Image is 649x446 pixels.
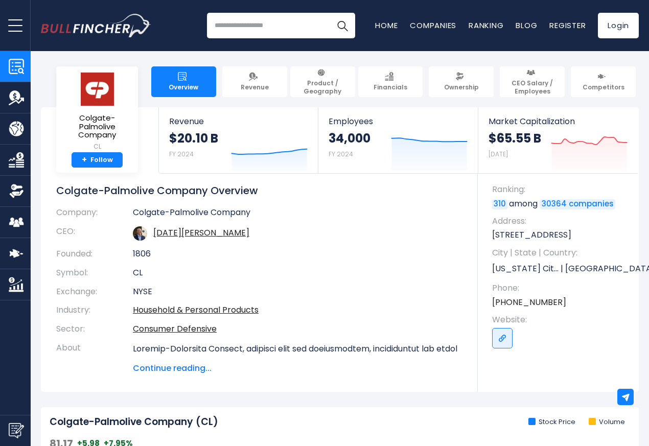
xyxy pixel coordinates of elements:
span: Product / Geography [295,79,351,95]
h1: Colgate-Palmolive Company Overview [56,184,462,197]
a: CEO Salary / Employees [500,66,565,97]
span: Ranking: [492,184,629,195]
a: [PHONE_NUMBER] [492,297,566,308]
small: [DATE] [489,150,508,158]
p: [US_STATE] Cit... | [GEOGRAPHIC_DATA] | US [492,261,629,276]
span: Employees [329,116,467,126]
span: Competitors [583,83,624,91]
span: Phone: [492,283,629,294]
a: Companies [410,20,456,31]
a: ceo [153,227,249,239]
a: Product / Geography [290,66,355,97]
td: NYSE [133,283,462,301]
a: Go to link [492,328,513,348]
th: CEO: [56,222,133,245]
span: Colgate-Palmolive Company [64,114,130,139]
strong: + [82,155,87,165]
a: Blog [516,20,537,31]
a: 310 [492,199,507,209]
span: Ownership [444,83,479,91]
td: Colgate-Palmolive Company [133,207,462,222]
a: Revenue $20.10 B FY 2024 [159,107,318,173]
a: Login [598,13,639,38]
span: Market Capitalization [489,116,628,126]
th: Industry: [56,301,133,320]
strong: 34,000 [329,130,370,146]
span: Financials [374,83,407,91]
p: among [492,198,629,209]
a: Revenue [222,66,287,97]
button: Search [330,13,355,38]
th: Exchange: [56,283,133,301]
li: Volume [589,418,625,427]
a: Register [549,20,586,31]
strong: $20.10 B [169,130,218,146]
a: Ranking [469,20,503,31]
a: Market Capitalization $65.55 B [DATE] [478,107,638,173]
a: 30364 companies [540,199,615,209]
span: City | State | Country: [492,247,629,259]
h2: Colgate-Palmolive Company (CL) [50,416,218,429]
a: Financials [358,66,423,97]
a: Competitors [571,66,636,97]
a: Home [375,20,398,31]
img: Ownership [9,183,24,199]
span: Revenue [241,83,269,91]
span: Address: [492,216,629,227]
li: Stock Price [528,418,575,427]
th: Company: [56,207,133,222]
a: Colgate-Palmolive Company CL [64,72,130,152]
small: CL [64,142,130,151]
a: Household & Personal Products [133,304,259,316]
a: Go to homepage [41,14,151,37]
td: 1806 [133,245,462,264]
td: CL [133,264,462,283]
th: About [56,339,133,374]
span: Continue reading... [133,362,462,374]
span: Revenue [169,116,308,126]
strong: $65.55 B [489,130,541,146]
span: Overview [169,83,198,91]
a: +Follow [72,152,123,168]
small: FY 2024 [169,150,194,158]
span: CEO Salary / Employees [504,79,560,95]
p: [STREET_ADDRESS] [492,229,629,241]
a: Consumer Defensive [133,323,217,335]
a: Ownership [429,66,494,97]
span: Website: [492,314,629,325]
th: Sector: [56,320,133,339]
a: Overview [151,66,216,97]
small: FY 2024 [329,150,353,158]
img: noel-wallace.jpg [133,226,147,241]
a: Employees 34,000 FY 2024 [318,107,477,173]
th: Symbol: [56,264,133,283]
th: Founded: [56,245,133,264]
img: Bullfincher logo [41,14,151,37]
